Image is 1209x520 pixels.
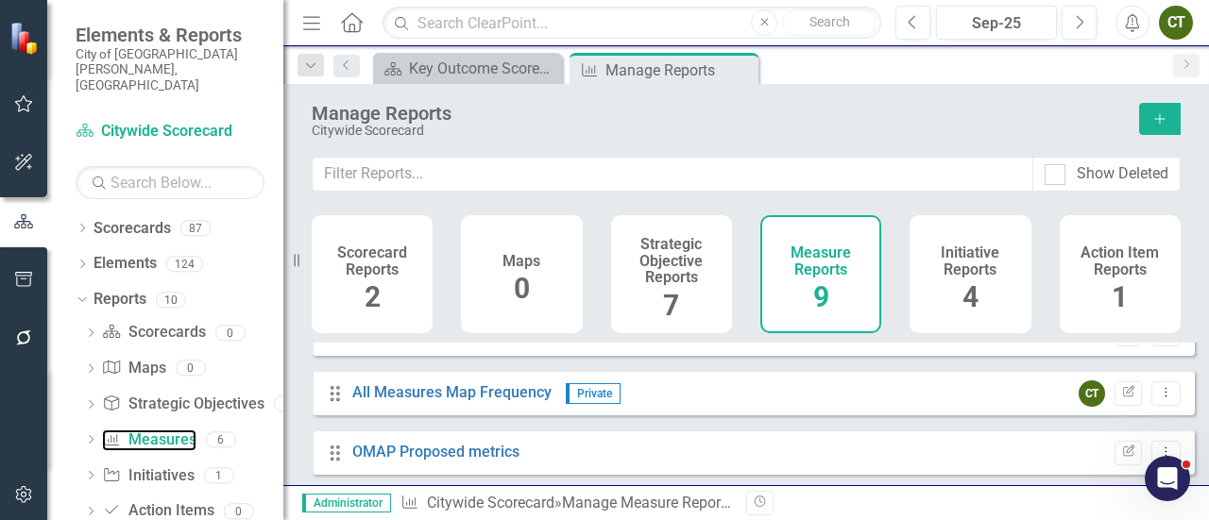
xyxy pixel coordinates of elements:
[352,443,519,461] a: OMAP Proposed metrics
[9,22,43,55] img: ClearPoint Strategy
[180,220,211,236] div: 87
[502,253,540,270] h4: Maps
[1079,380,1105,407] div: CT
[383,7,881,40] input: Search ClearPoint...
[102,429,196,451] a: Measures
[566,383,621,404] span: Private
[102,394,264,415] a: Strategic Objectives
[94,253,157,275] a: Elements
[156,292,186,308] div: 10
[204,467,234,483] div: 1
[274,396,304,412] div: 3
[76,166,264,199] input: Search Below...
[1159,6,1193,40] button: CT
[514,272,530,305] span: 0
[102,465,194,487] a: Initiatives
[427,494,554,512] a: Citywide Scorecard
[94,218,171,240] a: Scorecards
[962,280,979,313] span: 4
[102,322,205,344] a: Scorecards
[663,289,679,322] span: 7
[176,361,206,377] div: 0
[323,244,421,277] h4: Scorecard Reports
[1112,280,1128,313] span: 1
[352,383,552,401] a: All Measures Map Frequency
[312,103,1120,124] div: Manage Reports
[943,12,1050,35] div: Sep-25
[1145,456,1190,501] iframe: Intercom live chat
[400,493,732,514] div: » Manage Measure Reports
[76,46,264,92] small: City of [GEOGRAPHIC_DATA][PERSON_NAME], [GEOGRAPHIC_DATA]
[378,57,557,80] a: Key Outcome Scorecard
[1077,163,1168,185] div: Show Deleted
[312,124,1120,138] div: Citywide Scorecard
[809,14,850,29] span: Search
[782,9,877,36] button: Search
[76,121,264,143] a: Citywide Scorecard
[813,280,829,313] span: 9
[605,59,754,82] div: Manage Reports
[921,244,1019,277] h4: Initiative Reports
[365,280,381,313] span: 2
[936,6,1057,40] button: Sep-25
[94,289,146,310] a: Reports
[772,244,870,277] h4: Measure Reports
[166,256,203,272] div: 124
[312,157,1033,192] input: Filter Reports...
[76,24,264,46] span: Elements & Reports
[224,503,254,519] div: 0
[206,431,236,447] div: 6
[409,57,557,80] div: Key Outcome Scorecard
[1071,244,1169,277] h4: Action Item Reports
[302,494,391,512] span: Administrator
[215,325,246,341] div: 0
[622,236,721,286] h4: Strategic Objective Reports
[102,358,165,379] a: Maps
